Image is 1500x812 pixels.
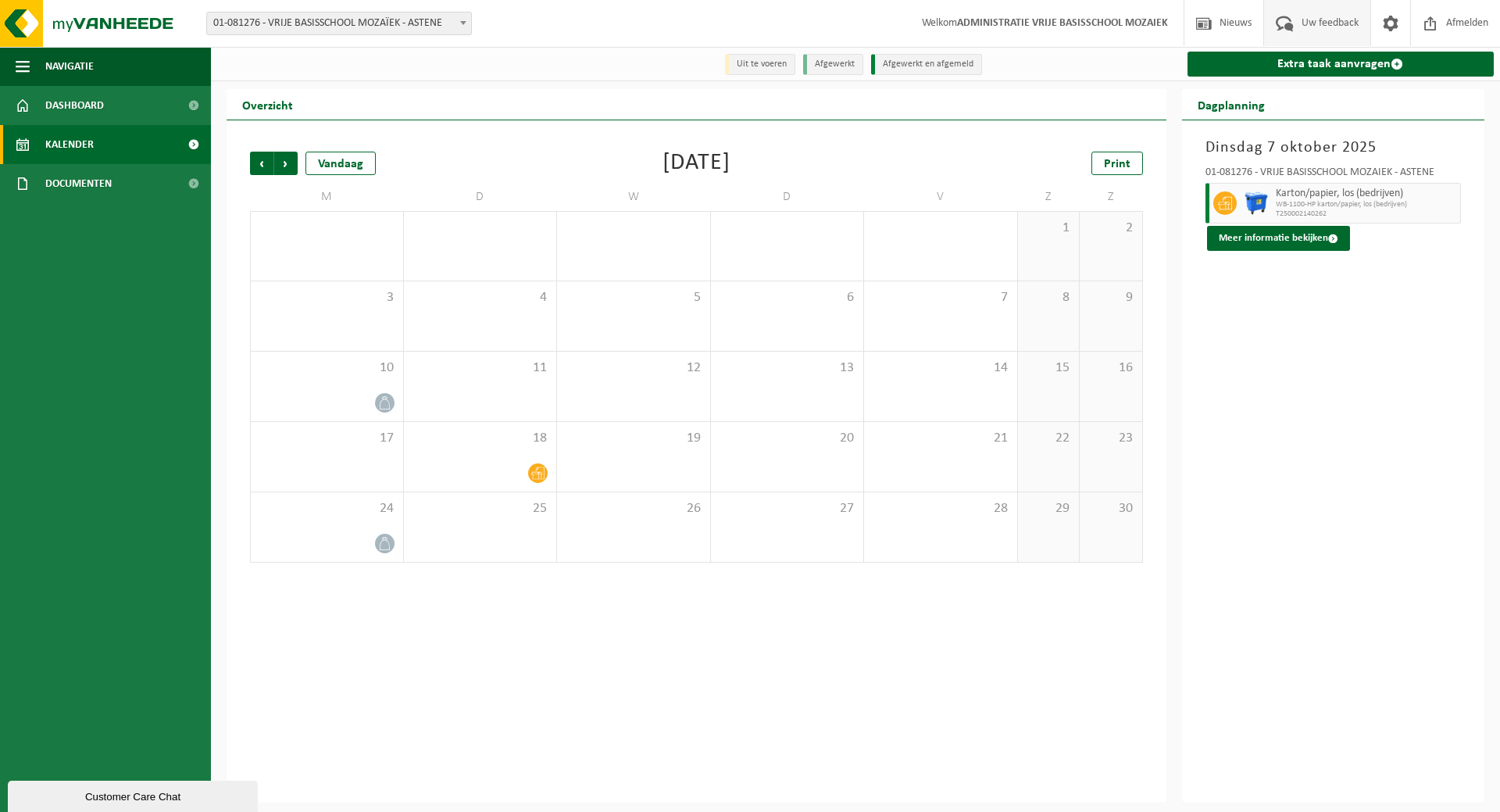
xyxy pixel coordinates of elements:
[1091,152,1143,175] a: Print
[1080,183,1142,211] td: Z
[872,359,1009,377] span: 14
[1187,52,1495,77] a: Extra taak aanvragen
[711,183,865,211] td: D
[274,152,298,175] span: Volgende
[1182,89,1280,120] h2: Dagplanning
[1026,430,1072,447] span: 22
[259,289,395,306] span: 3
[1104,158,1130,170] span: Print
[872,430,1009,447] span: 21
[45,86,104,125] span: Dashboard
[565,289,702,306] span: 5
[250,152,273,175] span: Vorige
[872,500,1009,517] span: 28
[259,500,395,517] span: 24
[557,183,711,211] td: W
[1276,200,1457,209] span: WB-1100-HP karton/papier, los (bedrijven)
[1026,359,1072,377] span: 15
[864,183,1018,211] td: V
[412,500,549,517] span: 25
[412,430,549,447] span: 18
[719,500,856,517] span: 27
[872,289,1009,306] span: 7
[1026,500,1072,517] span: 29
[662,152,730,175] div: [DATE]
[206,12,472,35] span: 01-081276 - VRIJE BASISSCHOOL MOZAÏEK - ASTENE
[719,359,856,377] span: 13
[1026,220,1072,237] span: 1
[1087,220,1134,237] span: 2
[1087,500,1134,517] span: 30
[719,289,856,306] span: 6
[719,430,856,447] span: 20
[1245,191,1268,215] img: WB-1100-HPE-BE-01
[1205,136,1462,159] h3: Dinsdag 7 oktober 2025
[45,164,112,203] span: Documenten
[1087,430,1134,447] span: 23
[412,359,549,377] span: 11
[8,778,261,812] iframe: chat widget
[1087,289,1134,306] span: 9
[412,289,549,306] span: 4
[725,54,795,75] li: Uit te voeren
[259,430,395,447] span: 17
[207,13,471,34] span: 01-081276 - VRIJE BASISSCHOOL MOZAÏEK - ASTENE
[227,89,309,120] h2: Overzicht
[803,54,863,75] li: Afgewerkt
[45,125,94,164] span: Kalender
[250,183,404,211] td: M
[1205,167,1462,183] div: 01-081276 - VRIJE BASISSCHOOL MOZAÏEK - ASTENE
[259,359,395,377] span: 10
[45,47,94,86] span: Navigatie
[404,183,558,211] td: D
[565,500,702,517] span: 26
[871,54,982,75] li: Afgewerkt en afgemeld
[565,359,702,377] span: 12
[957,17,1168,29] strong: ADMINISTRATIE VRIJE BASISSCHOOL MOZAIEK
[565,430,702,447] span: 19
[1018,183,1080,211] td: Z
[1276,188,1457,200] span: Karton/papier, los (bedrijven)
[1026,289,1072,306] span: 8
[1276,209,1457,219] span: T250002140262
[1207,226,1350,251] button: Meer informatie bekijken
[1087,359,1134,377] span: 16
[305,152,376,175] div: Vandaag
